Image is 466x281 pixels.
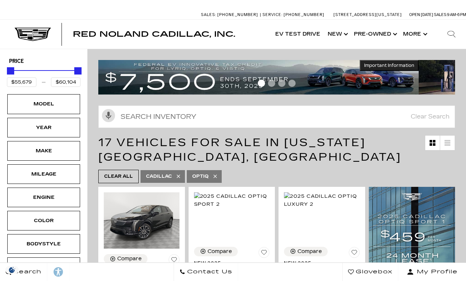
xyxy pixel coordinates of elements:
[268,80,275,87] span: Go to slide 2
[333,12,402,17] a: [STREET_ADDRESS][US_STATE]
[194,261,270,279] a: New 2025Cadillac OPTIQ Sport 2
[7,67,14,75] div: Minimum Price
[217,12,258,17] span: [PHONE_NUMBER]
[201,12,216,17] span: Sales:
[51,77,80,87] input: Maximum
[25,240,62,248] div: Bodystyle
[7,188,80,207] div: EngineEngine
[104,254,147,264] button: Compare Vehicle
[104,192,179,249] img: 2025 Cadillac OPTIQ Sport 1
[7,65,80,87] div: Price
[15,28,51,41] img: Cadillac Dark Logo with Cadillac White Text
[284,192,360,208] img: 2025 Cadillac OPTIQ Luxury 2
[9,58,78,65] h5: Price
[447,12,466,17] span: 9 AM-6 PM
[284,12,324,17] span: [PHONE_NUMBER]
[194,261,264,267] span: New 2025
[98,60,419,94] img: vrp-tax-ending-august-version
[185,267,232,277] span: Contact Us
[272,20,324,49] a: EV Test Drive
[360,60,419,71] button: Important Information
[25,100,62,108] div: Model
[350,20,399,49] a: Pre-Owned
[7,118,80,137] div: YearYear
[208,248,232,255] div: Compare
[194,247,238,256] button: Compare Vehicle
[4,266,20,274] img: Opt-Out Icon
[25,170,62,178] div: Mileage
[7,257,80,277] div: TrimTrim
[354,267,392,277] span: Glovebox
[104,172,133,181] span: Clear All
[349,247,360,261] button: Save Vehicle
[146,172,172,181] span: Cadillac
[117,256,142,262] div: Compare
[7,77,36,87] input: Minimum
[4,266,20,274] section: Click to Open Cookie Consent Modal
[399,20,430,49] button: More
[288,80,296,87] span: Go to slide 4
[7,211,80,230] div: ColorColor
[7,164,80,184] div: MileageMileage
[278,80,285,87] span: Go to slide 3
[102,109,115,122] svg: Click to toggle on voice search
[284,247,328,256] button: Compare Vehicle
[194,192,270,208] img: 2025 Cadillac OPTIQ Sport 2
[169,254,179,268] button: Save Vehicle
[409,12,433,17] span: Open [DATE]
[25,217,62,225] div: Color
[98,105,455,128] input: Search Inventory
[25,124,62,132] div: Year
[201,13,260,17] a: Sales: [PHONE_NUMBER]
[7,234,80,254] div: BodystyleBodystyle
[324,20,350,49] a: New
[414,267,458,277] span: My Profile
[25,193,62,201] div: Engine
[258,247,269,261] button: Save Vehicle
[258,80,265,87] span: Go to slide 1
[434,12,447,17] span: Sales:
[262,12,283,17] span: Service:
[174,263,238,281] a: Contact Us
[7,94,80,114] div: ModelModel
[364,63,414,68] span: Important Information
[7,141,80,161] div: MakeMake
[398,263,466,281] button: Open user profile menu
[25,147,62,155] div: Make
[192,172,209,181] span: Optiq
[98,136,401,164] span: 17 Vehicles for Sale in [US_STATE][GEOGRAPHIC_DATA], [GEOGRAPHIC_DATA]
[74,67,82,75] div: Maximum Price
[297,248,322,255] div: Compare
[284,261,360,279] a: New 2025Cadillac OPTIQ Luxury 2
[73,31,235,38] a: Red Noland Cadillac, Inc.
[73,30,235,39] span: Red Noland Cadillac, Inc.
[284,261,354,267] span: New 2025
[342,263,398,281] a: Glovebox
[260,13,326,17] a: Service: [PHONE_NUMBER]
[11,267,42,277] span: Search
